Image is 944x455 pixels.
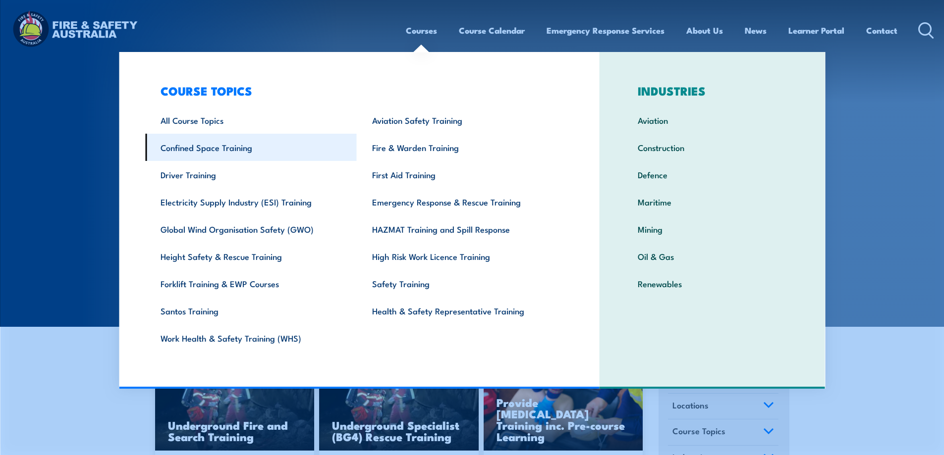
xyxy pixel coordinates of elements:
[622,188,802,215] a: Maritime
[622,106,802,134] a: Aviation
[497,397,630,442] h3: Provide [MEDICAL_DATA] Training inc. Pre-course Learning
[145,297,357,324] a: Santos Training
[622,161,802,188] a: Defence
[459,17,525,44] a: Course Calendar
[788,17,844,44] a: Learner Portal
[155,362,315,451] a: Underground Fire and Search Training
[357,243,568,270] a: High Risk Work Licence Training
[672,424,725,438] span: Course Topics
[547,17,665,44] a: Emergency Response Services
[357,161,568,188] a: First Aid Training
[145,215,357,243] a: Global Wind Organisation Safety (GWO)
[357,215,568,243] a: HAZMAT Training and Spill Response
[357,270,568,297] a: Safety Training
[672,399,709,412] span: Locations
[622,243,802,270] a: Oil & Gas
[145,84,568,98] h3: COURSE TOPICS
[145,106,357,134] a: All Course Topics
[155,362,315,451] img: Underground mine rescue
[668,394,778,419] a: Locations
[484,362,643,451] a: Provide [MEDICAL_DATA] Training inc. Pre-course Learning
[319,362,479,451] img: Underground mine rescue
[622,84,802,98] h3: INDUSTRIES
[145,134,357,161] a: Confined Space Training
[357,297,568,324] a: Health & Safety Representative Training
[668,419,778,445] a: Course Topics
[622,134,802,161] a: Construction
[406,17,437,44] a: Courses
[484,362,643,451] img: Low Voltage Rescue and Provide CPR
[622,215,802,243] a: Mining
[145,161,357,188] a: Driver Training
[332,419,466,442] h3: Underground Specialist (BG4) Rescue Training
[357,106,568,134] a: Aviation Safety Training
[866,17,897,44] a: Contact
[357,134,568,161] a: Fire & Warden Training
[145,324,357,352] a: Work Health & Safety Training (WHS)
[145,270,357,297] a: Forklift Training & EWP Courses
[686,17,723,44] a: About Us
[319,362,479,451] a: Underground Specialist (BG4) Rescue Training
[357,188,568,215] a: Emergency Response & Rescue Training
[168,419,302,442] h3: Underground Fire and Search Training
[622,270,802,297] a: Renewables
[145,188,357,215] a: Electricity Supply Industry (ESI) Training
[745,17,767,44] a: News
[145,243,357,270] a: Height Safety & Rescue Training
